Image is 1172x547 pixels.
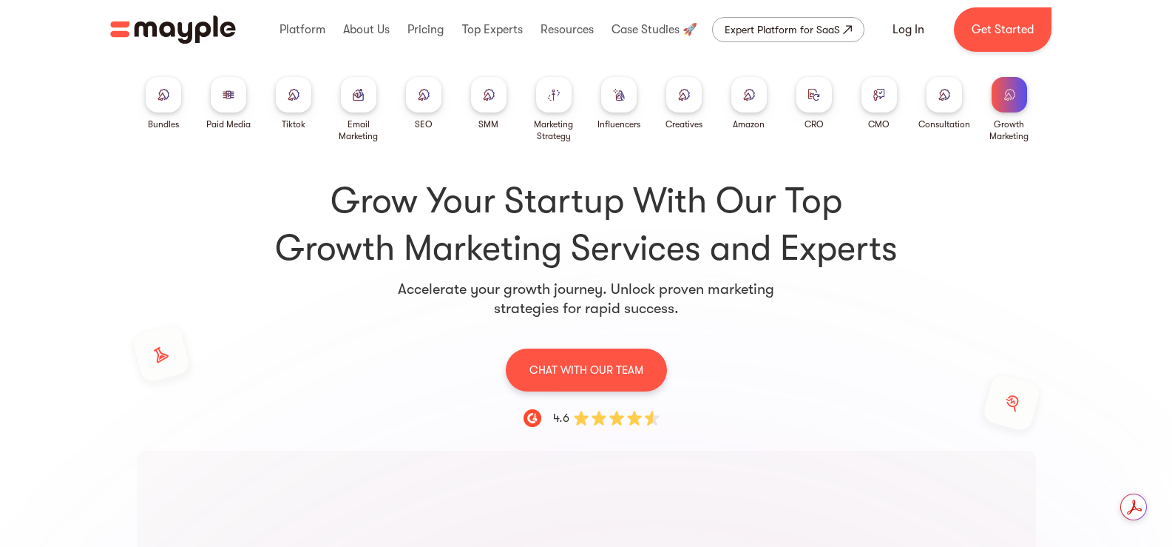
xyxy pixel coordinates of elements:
a: Get Started [954,7,1051,52]
p: CHAT WITH OUR TEAM [529,360,643,380]
p: Accelerate your growth journey. Unlock proven marketing strategies for rapid success. [391,280,782,318]
div: Platform [276,6,329,53]
a: Growth Marketing [983,77,1036,142]
div: Pricing [404,6,447,53]
div: Paid Media [206,118,251,130]
a: Tiktok [276,77,311,130]
h1: Grow Your Startup With Our Top [137,178,1036,272]
div: SMM [478,118,498,130]
a: Creatives [665,77,702,130]
div: Amazon [733,118,765,130]
a: SMM [471,77,507,130]
div: Bundles [148,118,179,130]
div: Email Marketing [332,118,385,142]
img: Mayple logo [110,16,236,44]
a: Influencers [597,77,640,130]
div: Expert Platform for SaaS [725,21,840,38]
a: Expert Platform for SaaS [712,17,864,42]
a: home [110,16,236,44]
div: Growth Marketing [983,118,1036,142]
div: Influencers [597,118,640,130]
div: Tiktok [282,118,305,130]
a: CMO [861,77,897,130]
div: Consultation [918,118,970,130]
div: CMO [868,118,890,130]
div: 4.6 [553,409,569,427]
a: Paid Media [206,77,251,130]
div: Top Experts [458,6,526,53]
div: Creatives [665,118,702,130]
a: CRO [796,77,832,130]
a: Amazon [731,77,767,130]
span: Growth Marketing Services and Experts [137,225,1036,272]
a: CHAT WITH OUR TEAM [506,348,667,392]
a: Consultation [918,77,970,130]
a: SEO [406,77,441,130]
a: Log In [875,12,942,47]
div: About Us [339,6,393,53]
div: Resources [537,6,597,53]
a: Email Marketing [332,77,385,142]
div: Marketing Strategy [527,118,580,142]
a: Bundles [146,77,181,130]
a: Marketing Strategy [527,77,580,142]
div: CRO [805,118,824,130]
div: SEO [415,118,433,130]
